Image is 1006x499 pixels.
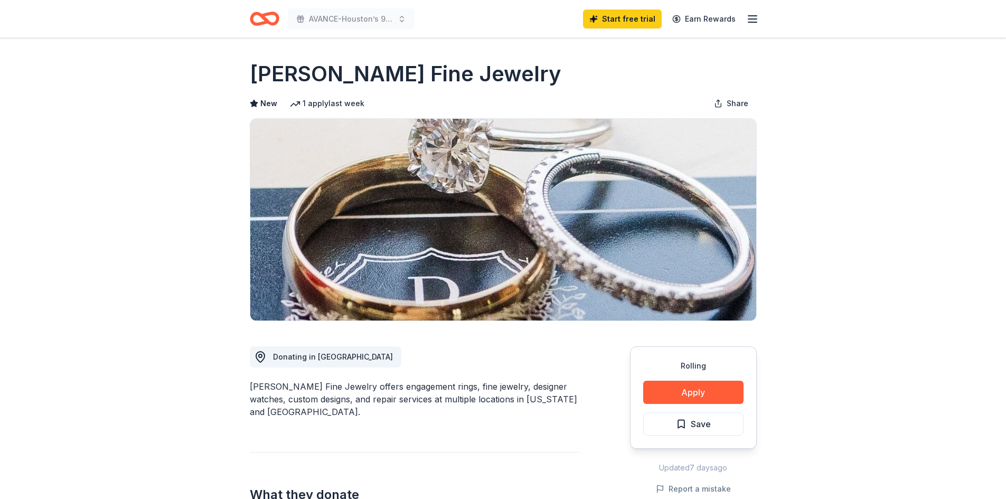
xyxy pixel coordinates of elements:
[273,352,393,361] span: Donating in [GEOGRAPHIC_DATA]
[691,417,711,431] span: Save
[250,59,561,89] h1: [PERSON_NAME] Fine Jewelry
[260,97,277,110] span: New
[290,97,364,110] div: 1 apply last week
[630,462,757,474] div: Updated 7 days ago
[727,97,748,110] span: Share
[583,10,662,29] a: Start free trial
[250,380,579,418] div: [PERSON_NAME] Fine Jewelry offers engagement rings, fine jewelry, designer watches, custom design...
[656,483,731,495] button: Report a mistake
[288,8,415,30] button: AVANCE-Houston’s 9th Annual Golf Tournament
[706,93,757,114] button: Share
[250,119,756,321] img: Image for Bailey's Fine Jewelry
[666,10,742,29] a: Earn Rewards
[643,381,744,404] button: Apply
[643,412,744,436] button: Save
[309,13,393,25] span: AVANCE-Houston’s 9th Annual Golf Tournament
[250,6,279,31] a: Home
[643,360,744,372] div: Rolling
